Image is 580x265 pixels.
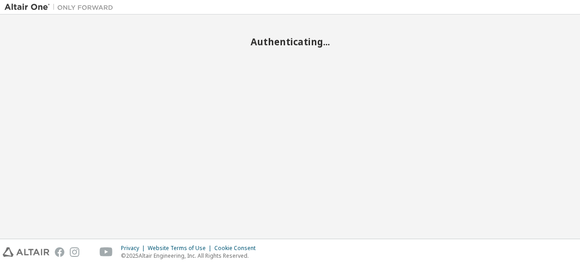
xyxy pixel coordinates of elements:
img: facebook.svg [55,247,64,257]
div: Website Terms of Use [148,245,214,252]
div: Privacy [121,245,148,252]
img: youtube.svg [100,247,113,257]
p: © 2025 Altair Engineering, Inc. All Rights Reserved. [121,252,261,260]
img: instagram.svg [70,247,79,257]
img: altair_logo.svg [3,247,49,257]
h2: Authenticating... [5,36,575,48]
div: Cookie Consent [214,245,261,252]
img: Altair One [5,3,118,12]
